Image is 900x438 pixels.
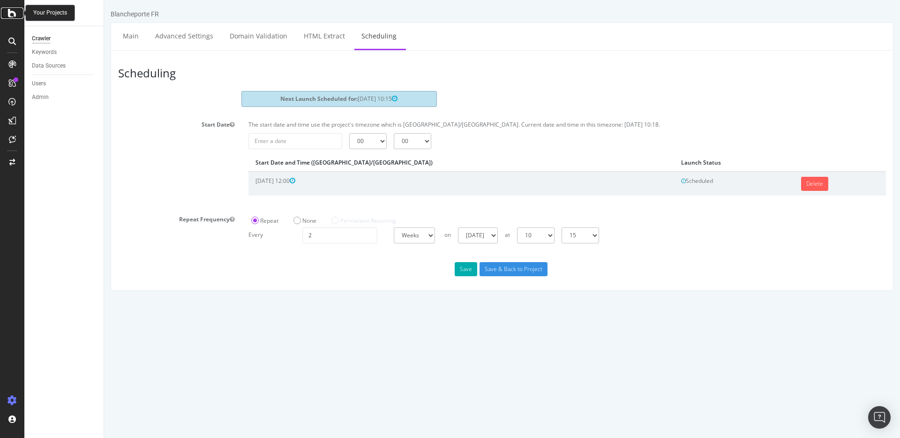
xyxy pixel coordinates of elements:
a: Main [12,23,42,49]
label: Start Date [7,117,137,128]
strong: Next Launch Scheduled for: [176,95,254,103]
div: Open Intercom Messenger [868,406,891,429]
span: [DATE] 12:00 [151,177,191,185]
span: [DATE] 10:15 [254,95,293,103]
button: Save [351,262,373,276]
a: Crawler [32,34,97,44]
div: Blancheporte FR [7,9,55,19]
a: Domain Validation [119,23,190,49]
input: Enter a date [144,133,238,149]
td: Scheduled [570,172,690,196]
p: on [340,227,347,239]
div: Admin [32,92,49,102]
p: The start date and time use the project's timezone which is [GEOGRAPHIC_DATA]/[GEOGRAPHIC_DATA]. ... [144,121,782,128]
a: Scheduling [250,23,300,49]
a: HTML Extract [193,23,248,49]
th: Start Date and Time ([GEOGRAPHIC_DATA]/[GEOGRAPHIC_DATA]) [144,154,570,172]
div: Your Projects [33,9,67,17]
a: Delete [697,177,724,191]
label: Repeat [147,217,174,225]
input: Save & Back to Project [375,262,443,276]
div: Crawler [32,34,51,44]
div: Data Sources [32,61,66,71]
button: Repeat Frequency [126,215,130,223]
div: Keywords [32,47,57,57]
div: Option available for Enterprise plan. [225,212,295,227]
th: Launch Status [570,154,690,172]
a: Users [32,79,97,89]
a: Data Sources [32,61,97,71]
div: Users [32,79,46,89]
a: Keywords [32,47,97,57]
h3: Scheduling [9,67,139,79]
a: Advanced Settings [44,23,116,49]
button: Start Date [126,121,130,128]
label: Permanent Recurring [227,217,292,225]
p: Every [144,227,159,239]
label: Repeat Frequency [7,212,137,223]
label: None [189,217,212,225]
a: Admin [32,92,97,102]
p: at [401,227,406,239]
